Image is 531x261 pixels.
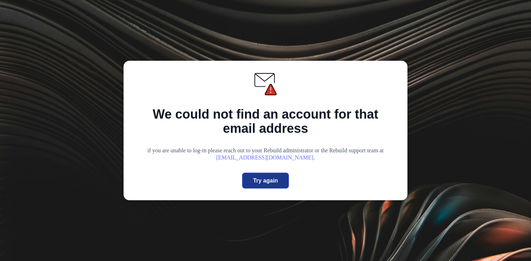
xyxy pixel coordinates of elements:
[216,154,313,161] a: [EMAIL_ADDRESS][DOMAIN_NAME]
[147,147,384,161] p: if you are unable to log-in please reach out to your Rebuild administrator or the Rebuild support...
[242,173,289,189] button: Try again
[135,107,396,136] h1: We could not find an account for that email address
[254,72,278,96] img: no-user.svg
[253,176,278,185] div: Try again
